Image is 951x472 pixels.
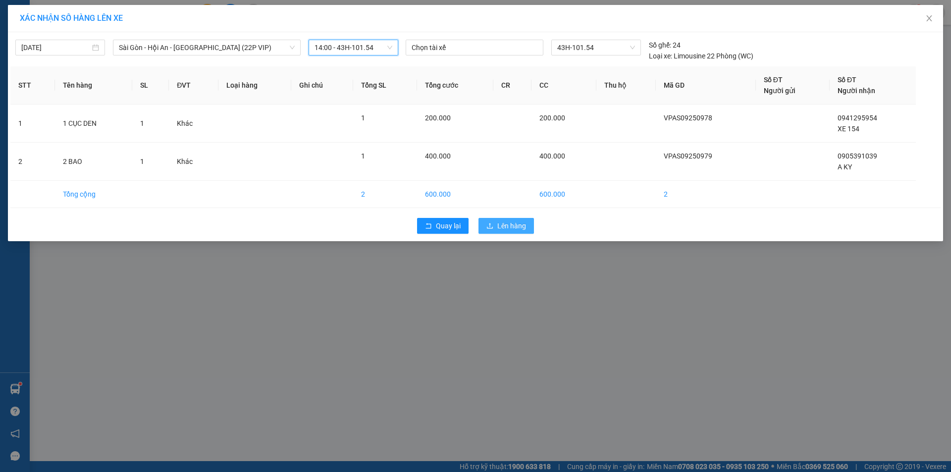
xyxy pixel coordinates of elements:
[417,218,469,234] button: rollbackQuay lại
[425,114,451,122] span: 200.000
[169,143,218,181] td: Khác
[140,119,144,127] span: 1
[649,51,672,61] span: Loại xe:
[486,222,493,230] span: upload
[291,66,353,105] th: Ghi chú
[55,181,132,208] td: Tổng cộng
[539,152,565,160] span: 400.000
[5,55,12,62] span: environment
[557,40,634,55] span: 43H-101.54
[425,222,432,230] span: rollback
[649,40,671,51] span: Số ghế:
[119,40,295,55] span: Sài Gòn - Hội An - Đà Nẵng (22P VIP)
[838,114,877,122] span: 0941295954
[649,51,753,61] div: Limousine 22 Phòng (WC)
[425,152,451,160] span: 400.000
[664,114,712,122] span: VPAS09250978
[10,143,55,181] td: 2
[649,40,681,51] div: 24
[493,66,532,105] th: CR
[915,5,943,33] button: Close
[289,45,295,51] span: down
[218,66,292,105] th: Loại hàng
[353,181,417,208] td: 2
[838,152,877,160] span: 0905391039
[21,42,90,53] input: 13/09/2025
[10,66,55,105] th: STT
[140,157,144,165] span: 1
[169,105,218,143] td: Khác
[5,54,66,117] b: 39/4A Quốc Lộ 1A - [GEOGRAPHIC_DATA] - An Sương - [GEOGRAPHIC_DATA]
[315,40,392,55] span: 14:00 - 43H-101.54
[55,105,132,143] td: 1 CỤC DEN
[664,152,712,160] span: VPAS09250979
[925,14,933,22] span: close
[5,5,144,24] li: [PERSON_NAME]
[20,13,123,23] span: XÁC NHẬN SỐ HÀNG LÊN XE
[417,181,493,208] td: 600.000
[55,66,132,105] th: Tên hàng
[656,66,756,105] th: Mã GD
[436,220,461,231] span: Quay lại
[838,163,852,171] span: A KY
[656,181,756,208] td: 2
[5,42,68,53] li: VP VP An Sương
[539,114,565,122] span: 200.000
[132,66,169,105] th: SL
[838,87,875,95] span: Người nhận
[169,66,218,105] th: ĐVT
[531,66,596,105] th: CC
[478,218,534,234] button: uploadLên hàng
[55,143,132,181] td: 2 BAO
[353,66,417,105] th: Tổng SL
[838,125,859,133] span: XE 154
[596,66,656,105] th: Thu hộ
[497,220,526,231] span: Lên hàng
[838,76,856,84] span: Số ĐT
[10,105,55,143] td: 1
[531,181,596,208] td: 600.000
[361,152,365,160] span: 1
[764,76,783,84] span: Số ĐT
[764,87,795,95] span: Người gửi
[361,114,365,122] span: 1
[417,66,493,105] th: Tổng cước
[68,42,132,75] li: VP [GEOGRAPHIC_DATA]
